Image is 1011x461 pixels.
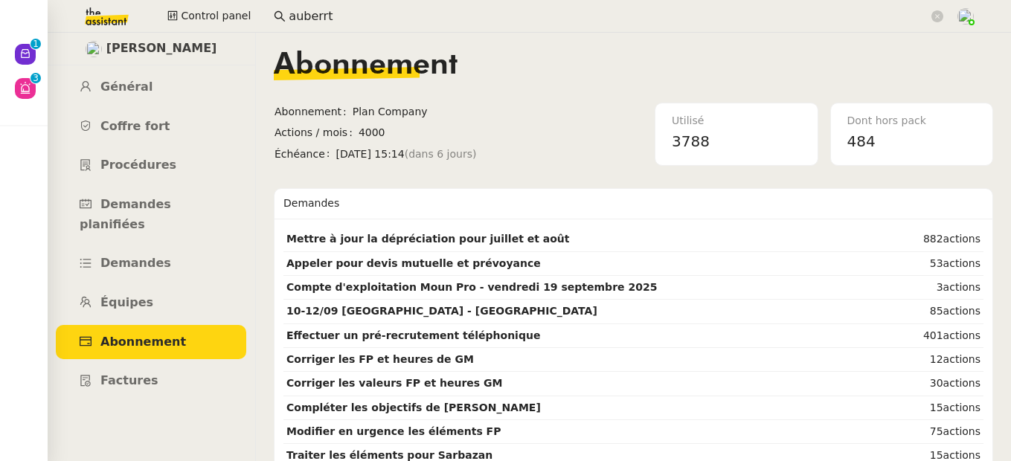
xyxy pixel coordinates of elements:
[56,109,246,144] a: Coffre fort
[56,325,246,360] a: Abonnement
[286,377,502,389] strong: Corriger les valeurs FP et heures GM
[286,449,492,461] strong: Traiter les éléments pour Sarbazan
[943,257,980,269] span: actions
[884,420,983,444] td: 75
[289,7,928,27] input: Rechercher
[100,158,176,172] span: Procédures
[884,276,983,300] td: 3
[286,257,541,269] strong: Appeler pour devis mutuelle et prévoyance
[943,281,980,293] span: actions
[33,73,39,86] p: 3
[286,233,570,245] strong: Mettre à jour la dépréciation pour juillet et août
[56,286,246,320] a: Équipes
[884,300,983,323] td: 85
[884,348,983,372] td: 12
[100,335,186,349] span: Abonnement
[943,377,980,389] span: actions
[100,80,153,94] span: Général
[56,70,246,105] a: Général
[56,148,246,183] a: Procédures
[100,119,170,133] span: Coffre fort
[100,373,158,387] span: Factures
[286,353,474,365] strong: Corriger les FP et heures de GM
[31,39,41,49] nz-badge-sup: 1
[884,396,983,420] td: 15
[957,8,974,25] img: users%2FNTfmycKsCFdqp6LX6USf2FmuPJo2%2Favatar%2Fprofile-pic%20(1).png
[884,228,983,251] td: 882
[943,425,980,437] span: actions
[286,425,501,437] strong: Modifier en urgence les éléments FP
[31,73,41,83] nz-badge-sup: 3
[943,305,980,317] span: actions
[286,305,597,317] strong: 10-12/09 [GEOGRAPHIC_DATA] - [GEOGRAPHIC_DATA]
[286,329,540,341] strong: Effectuer un pré-recrutement téléphonique
[943,402,980,413] span: actions
[884,372,983,396] td: 30
[56,246,246,281] a: Demandes
[943,449,980,461] span: actions
[56,187,246,242] a: Demandes planifiées
[943,233,980,245] span: actions
[106,39,217,59] span: [PERSON_NAME]
[286,281,657,293] strong: Compte d'exploitation Moun Pro - vendredi 19 septembre 2025
[943,329,980,341] span: actions
[80,197,171,231] span: Demandes planifiées
[286,402,541,413] strong: Compléter les objectifs de [PERSON_NAME]
[33,39,39,52] p: 1
[884,324,983,348] td: 401
[181,7,251,25] span: Control panel
[100,256,171,270] span: Demandes
[100,295,153,309] span: Équipes
[86,41,102,57] img: users%2FdHO1iM5N2ObAeWsI96eSgBoqS9g1%2Favatar%2Fdownload.png
[158,6,260,27] button: Control panel
[884,252,983,276] td: 53
[943,353,980,365] span: actions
